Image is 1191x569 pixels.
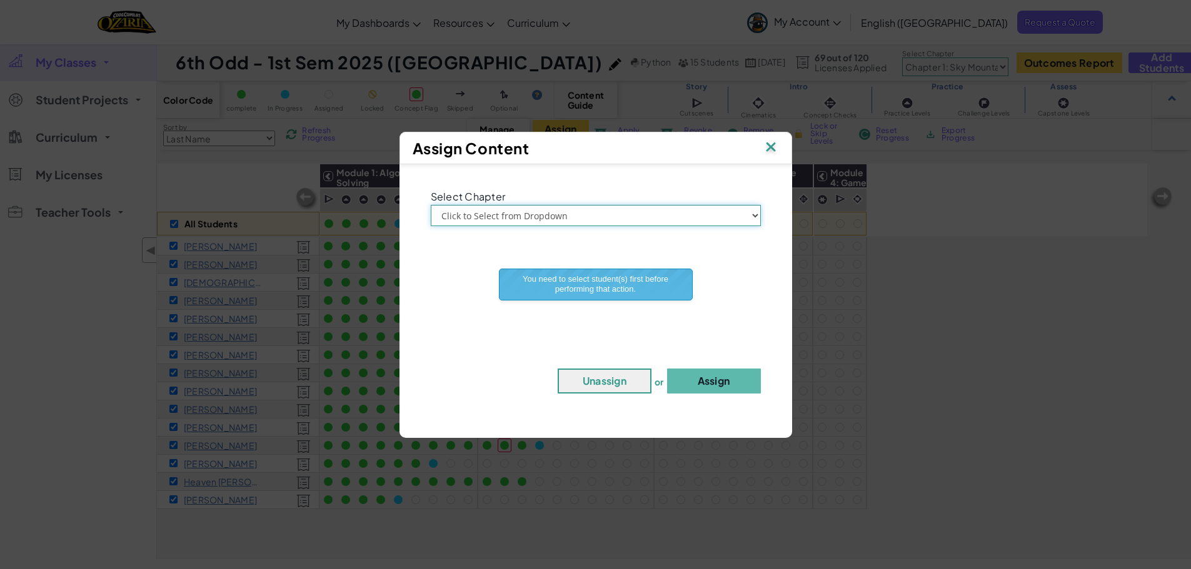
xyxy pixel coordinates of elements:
button: Unassign [558,369,651,393]
span: Assign Content [413,139,530,157]
img: IconClose.svg [763,139,779,157]
span: Select Chapter [431,190,506,203]
span: You need to select student(s) first before performing that action. [523,274,668,294]
span: or [655,375,664,387]
button: Assign [667,369,761,393]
